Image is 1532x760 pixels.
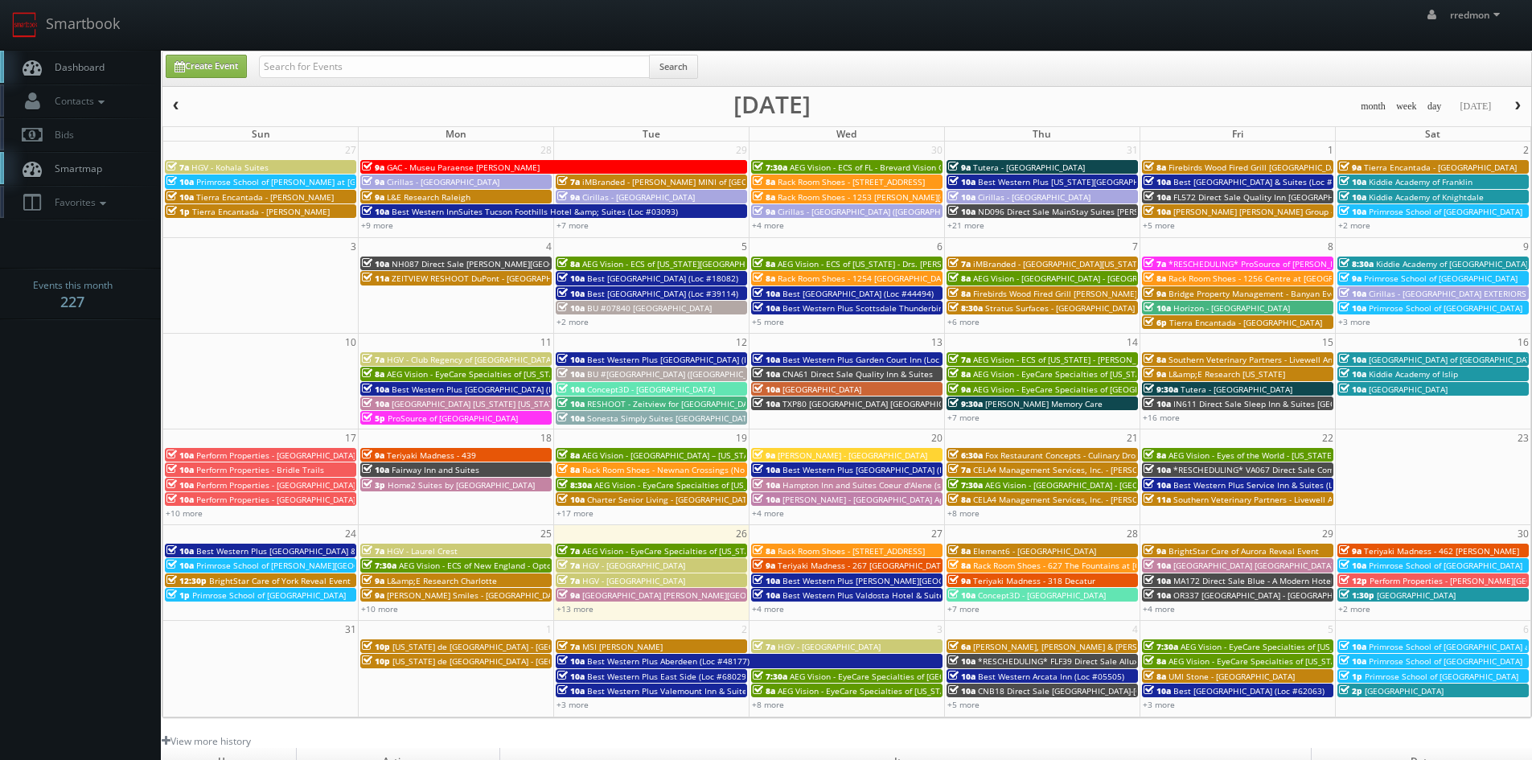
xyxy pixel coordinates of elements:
span: Rack Room Shoes - 1254 [GEOGRAPHIC_DATA] [778,273,953,284]
span: 10a [753,302,780,314]
span: 6a [948,641,971,652]
span: Tierra Encantada - [PERSON_NAME] [192,206,330,217]
span: Best Western Plus [GEOGRAPHIC_DATA] (Loc #48184) [392,384,596,395]
span: Perform Properties - [GEOGRAPHIC_DATA] [196,479,355,491]
span: [US_STATE] de [GEOGRAPHIC_DATA] - [GEOGRAPHIC_DATA] [392,655,614,667]
span: 10a [166,560,194,571]
a: +13 more [557,603,593,614]
span: Rack Room Shoes - [STREET_ADDRESS] [778,176,925,187]
span: 1:30p [1339,590,1374,601]
span: 7:30a [362,560,396,571]
span: Bridge Property Management - Banyan Everton [1169,288,1352,299]
span: 10a [557,273,585,284]
span: HGV - Laurel Crest [387,545,458,557]
span: 10a [557,398,585,409]
span: 8a [362,368,384,380]
span: 9a [362,575,384,586]
input: Search for Events [259,55,650,78]
span: 10a [948,590,975,601]
span: 7a [557,545,580,557]
span: L&E Research Raleigh [387,191,470,203]
span: 11a [1144,494,1171,505]
a: +5 more [752,316,784,327]
span: 9a [753,450,775,461]
span: 9a [948,384,971,395]
span: OR337 [GEOGRAPHIC_DATA] - [GEOGRAPHIC_DATA] [1173,590,1366,601]
span: Best [GEOGRAPHIC_DATA] & Suites (Loc #37117) [1173,176,1359,187]
span: Concept3D - [GEOGRAPHIC_DATA] [978,590,1106,601]
span: HGV - Kohala Suites [191,162,269,173]
span: 10a [557,494,585,505]
span: Southern Veterinary Partners - Livewell Animal Urgent Care of [PERSON_NAME] [1169,354,1474,365]
span: 10a [753,398,780,409]
span: 10a [166,479,194,491]
span: Cirillas - [GEOGRAPHIC_DATA] [978,191,1090,203]
span: Primrose School of [GEOGRAPHIC_DATA] [1369,560,1522,571]
span: Best Western Plus [GEOGRAPHIC_DATA] (Loc #62024) [587,354,791,365]
span: Rack Room Shoes - 1256 Centre at [GEOGRAPHIC_DATA] [1169,273,1382,284]
span: 5p [362,413,385,424]
a: +2 more [1338,220,1370,231]
span: [GEOGRAPHIC_DATA] [GEOGRAPHIC_DATA] [1173,560,1333,571]
span: AEG Vision - ECS of [US_STATE] - Drs. [PERSON_NAME] and [PERSON_NAME] [778,258,1066,269]
span: [PERSON_NAME] Smiles - [GEOGRAPHIC_DATA] [387,590,565,601]
span: 9:30a [948,398,983,409]
button: week [1390,97,1423,117]
span: 6:30a [948,450,983,461]
span: AEG Vision - ECS of [US_STATE] - [PERSON_NAME] EyeCare - [GEOGRAPHIC_DATA] ([GEOGRAPHIC_DATA]) [973,354,1367,365]
span: Primrose School of [PERSON_NAME] at [GEOGRAPHIC_DATA] [196,176,426,187]
a: +4 more [752,603,784,614]
span: 7a [948,464,971,475]
span: 7a [362,545,384,557]
span: 9a [753,560,775,571]
span: 9a [1339,273,1362,284]
span: 9a [1144,288,1166,299]
span: CELA4 Management Services, Inc. - [PERSON_NAME] Hyundai [973,464,1209,475]
span: [PERSON_NAME] - [GEOGRAPHIC_DATA] Apartments [782,494,980,505]
span: Kiddie Academy of Franklin [1369,176,1472,187]
a: +5 more [1143,220,1175,231]
span: Best Western Plus Scottsdale Thunderbird Suites (Loc #03156) [782,302,1025,314]
span: 10a [753,479,780,491]
span: Home2 Suites by [GEOGRAPHIC_DATA] [388,479,535,491]
span: iMBranded - [GEOGRAPHIC_DATA][US_STATE] Toyota [973,258,1173,269]
span: AEG Vision - EyeCare Specialties of [GEOGRAPHIC_DATA] - Medfield Eye Associates [973,384,1289,395]
span: Best Western Plus Garden Court Inn (Loc #05224) [782,354,974,365]
span: 7a [557,560,580,571]
span: Best [GEOGRAPHIC_DATA] (Loc #39114) [587,288,738,299]
span: AEG Vision - [GEOGRAPHIC_DATA] - [GEOGRAPHIC_DATA] [973,273,1186,284]
span: 10a [1339,302,1366,314]
span: 10a [1339,560,1366,571]
span: 8a [753,176,775,187]
span: 9a [1144,368,1166,380]
span: Best [GEOGRAPHIC_DATA] (Loc #18082) [587,273,738,284]
span: 10a [1339,641,1366,652]
span: 8a [557,464,580,475]
span: 10a [362,398,389,409]
button: Search [649,55,698,79]
span: HGV - [GEOGRAPHIC_DATA] [582,575,685,586]
span: 7:30a [753,162,787,173]
span: [GEOGRAPHIC_DATA] [PERSON_NAME][GEOGRAPHIC_DATA] [582,590,806,601]
span: 10a [166,464,194,475]
span: MSI [PERSON_NAME] [582,641,663,652]
span: AEG Vision - EyeCare Specialties of [US_STATE] – [PERSON_NAME] Eye Care [582,545,870,557]
span: 8:30a [1339,258,1374,269]
span: 8a [1144,450,1166,461]
a: +10 more [166,507,203,519]
span: 10p [362,641,390,652]
span: AEG Vision - EyeCare Specialties of [US_STATE] – [PERSON_NAME] Family EyeCare [973,368,1286,380]
span: Rack Room Shoes - [STREET_ADDRESS] [778,545,925,557]
span: 1p [166,206,190,217]
span: Fox Restaurant Concepts - Culinary Dropout [985,450,1153,461]
span: 10a [1144,398,1171,409]
span: 8a [557,450,580,461]
span: 9a [1144,545,1166,557]
span: [US_STATE] de [GEOGRAPHIC_DATA] - [GEOGRAPHIC_DATA] [392,641,614,652]
span: 10a [948,206,975,217]
a: +7 more [947,603,980,614]
span: 10a [753,288,780,299]
span: Firebirds Wood Fired Grill [GEOGRAPHIC_DATA] [1169,162,1348,173]
span: 8:30a [948,302,983,314]
span: 7:30a [1144,641,1178,652]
